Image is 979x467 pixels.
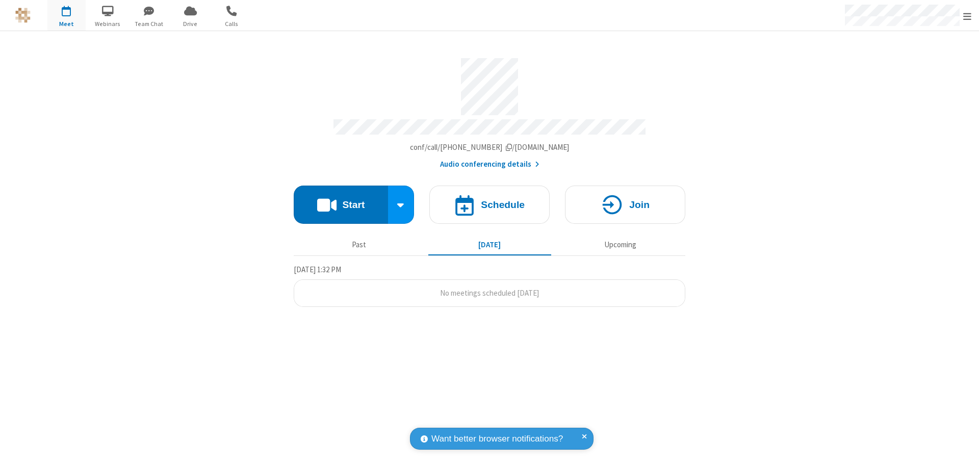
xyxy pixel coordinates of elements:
[47,19,86,29] span: Meet
[954,440,971,460] iframe: Chat
[298,235,421,254] button: Past
[15,8,31,23] img: QA Selenium DO NOT DELETE OR CHANGE
[294,264,685,307] section: Today's Meetings
[89,19,127,29] span: Webinars
[213,19,251,29] span: Calls
[440,288,539,298] span: No meetings scheduled [DATE]
[410,142,570,153] button: Copy my meeting room linkCopy my meeting room link
[294,186,388,224] button: Start
[481,200,525,210] h4: Schedule
[440,159,539,170] button: Audio conferencing details
[130,19,168,29] span: Team Chat
[429,186,550,224] button: Schedule
[565,186,685,224] button: Join
[410,142,570,152] span: Copy my meeting room link
[171,19,210,29] span: Drive
[388,186,415,224] div: Start conference options
[629,200,650,210] h4: Join
[428,235,551,254] button: [DATE]
[294,265,341,274] span: [DATE] 1:32 PM
[559,235,682,254] button: Upcoming
[294,50,685,170] section: Account details
[342,200,365,210] h4: Start
[431,432,563,446] span: Want better browser notifications?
